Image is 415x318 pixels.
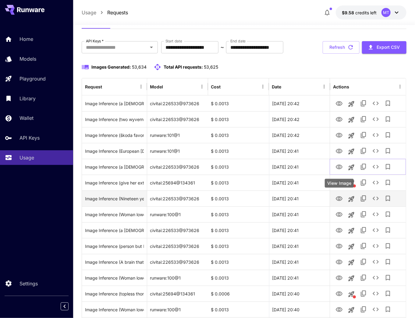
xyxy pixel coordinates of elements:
button: View Image [333,160,345,173]
button: View Image [333,176,345,189]
label: API Keys [86,38,104,44]
span: Images Generated: [91,64,131,70]
button: Add to library [382,161,394,173]
button: This request includes a reference image. Clicking this will load all other parameters, but for pr... [345,288,357,300]
button: Add to library [382,145,394,157]
div: $ 0.0013 [208,222,269,238]
div: civitai:25694@134361 [147,286,208,302]
div: $ 0.0013 [208,254,269,270]
button: View Image [333,208,345,220]
span: 53,625 [204,64,218,70]
button: Launch in playground [345,304,357,316]
div: 28 Aug, 2025 20:41 [269,175,330,191]
div: $ 0.0013 [208,238,269,254]
div: 28 Aug, 2025 20:41 [269,191,330,206]
button: Launch in playground [345,193,357,205]
a: Usage [82,9,96,16]
button: Sort [164,82,172,91]
div: Click to copy prompt [85,191,144,206]
button: Add to library [382,208,394,220]
button: Add to library [382,256,394,268]
button: See details [370,224,382,236]
div: 28 Aug, 2025 20:41 [269,270,330,286]
div: 28 Aug, 2025 20:42 [269,111,330,127]
div: civitai:226533@973626 [147,159,208,175]
div: $ 0.0013 [208,95,269,111]
button: View Image [333,240,345,252]
div: $9.58127 [342,9,377,16]
span: $9.58 [342,10,355,15]
button: Menu [320,82,328,91]
button: Add to library [382,113,394,125]
p: Settings [20,280,38,287]
button: Launch in playground [345,161,357,173]
button: View Image [333,145,345,157]
div: $ 0.0013 [208,111,269,127]
div: civitai:25694@134361 [147,175,208,191]
div: Click to copy prompt [85,302,144,317]
button: See details [370,272,382,284]
div: runware:100@1 [147,270,208,286]
div: Click to copy prompt [85,112,144,127]
div: runware:100@1 [147,302,208,317]
button: Launch in playground [345,256,357,269]
div: Collapse sidebar [65,301,73,312]
button: Refresh [323,41,360,54]
p: Home [20,35,33,43]
button: Copy TaskUUID [357,113,370,125]
div: civitai:226533@973626 [147,222,208,238]
div: civitai:226533@973626 [147,254,208,270]
button: View Image [333,271,345,284]
div: Click to copy prompt [85,238,144,254]
button: Copy TaskUUID [357,97,370,109]
div: 28 Aug, 2025 20:41 [269,238,330,254]
button: Menu [137,82,145,91]
button: View Image [333,192,345,205]
button: Copy TaskUUID [357,177,370,189]
button: This request includes a reference image. Clicking this will load all other parameters, but for pr... [345,177,357,189]
button: Add to library [382,240,394,252]
button: Launch in playground [345,241,357,253]
button: Add to library [382,192,394,205]
button: Sort [103,82,111,91]
div: civitai:226533@973626 [147,111,208,127]
div: 28 Aug, 2025 20:42 [269,95,330,111]
button: Menu [396,82,404,91]
nav: breadcrumb [82,9,128,16]
button: Collapse sidebar [61,302,69,310]
div: civitai:226533@973626 [147,191,208,206]
button: Add to library [382,129,394,141]
label: Start date [165,38,182,44]
button: Add to library [382,97,394,109]
div: $ 0.0013 [208,206,269,222]
button: Launch in playground [345,130,357,142]
button: Copy TaskUUID [357,288,370,300]
button: Add to library [382,272,394,284]
div: civitai:226533@973626 [147,95,208,111]
div: 28 Aug, 2025 20:41 [269,159,330,175]
button: See details [370,240,382,252]
button: Copy TaskUUID [357,272,370,284]
button: View Image [333,97,345,109]
button: Sort [282,82,291,91]
div: Click to copy prompt [85,96,144,111]
div: civitai:226533@973626 [147,238,208,254]
div: Click to copy prompt [85,175,144,191]
div: 28 Aug, 2025 20:41 [269,206,330,222]
div: $ 0.0013 [208,270,269,286]
button: Add to library [382,177,394,189]
div: Click to copy prompt [85,159,144,175]
button: Launch in playground [345,145,357,158]
div: $ 0.0013 [208,191,269,206]
div: $ 0.0013 [208,159,269,175]
div: 28 Aug, 2025 20:40 [269,286,330,302]
button: Launch in playground [345,114,357,126]
p: ~ [221,44,224,51]
button: Add to library [382,303,394,316]
div: Model [150,84,163,89]
div: 28 Aug, 2025 20:41 [269,222,330,238]
button: View Image [333,224,345,236]
div: 28 Aug, 2025 20:42 [269,127,330,143]
div: View Image [325,179,354,188]
button: $9.58127MT [336,5,406,20]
